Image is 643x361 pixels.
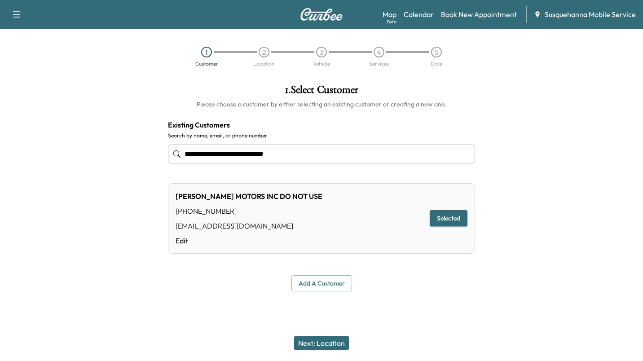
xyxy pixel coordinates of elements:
div: Vehicle [313,61,330,66]
div: 4 [374,47,384,57]
div: 1 [201,47,212,57]
div: [EMAIL_ADDRESS][DOMAIN_NAME] [176,220,322,231]
div: [PERSON_NAME] MOTORS INC DO NOT USE [176,191,322,202]
div: 5 [431,47,442,57]
label: Search by name, email, or phone number [168,132,475,139]
h4: Existing Customers [168,119,475,130]
a: Calendar [404,9,434,20]
div: [PHONE_NUMBER] [176,206,322,216]
div: Customer [195,61,218,66]
h6: Please choose a customer by either selecting an existing customer or creating a new one. [168,100,475,109]
button: Selected [430,210,467,227]
a: MapBeta [383,9,396,20]
button: Add a customer [291,275,352,292]
button: Next: Location [294,336,349,350]
a: Book New Appointment [441,9,517,20]
div: 2 [259,47,269,57]
img: Curbee Logo [300,8,343,21]
div: 3 [316,47,327,57]
a: Edit [176,235,322,246]
h1: 1 . Select Customer [168,84,475,100]
span: Susquehanna Mobile Service [545,9,636,20]
div: Date [431,61,442,66]
div: Services [369,61,389,66]
div: Beta [387,18,396,25]
div: Location [253,61,275,66]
